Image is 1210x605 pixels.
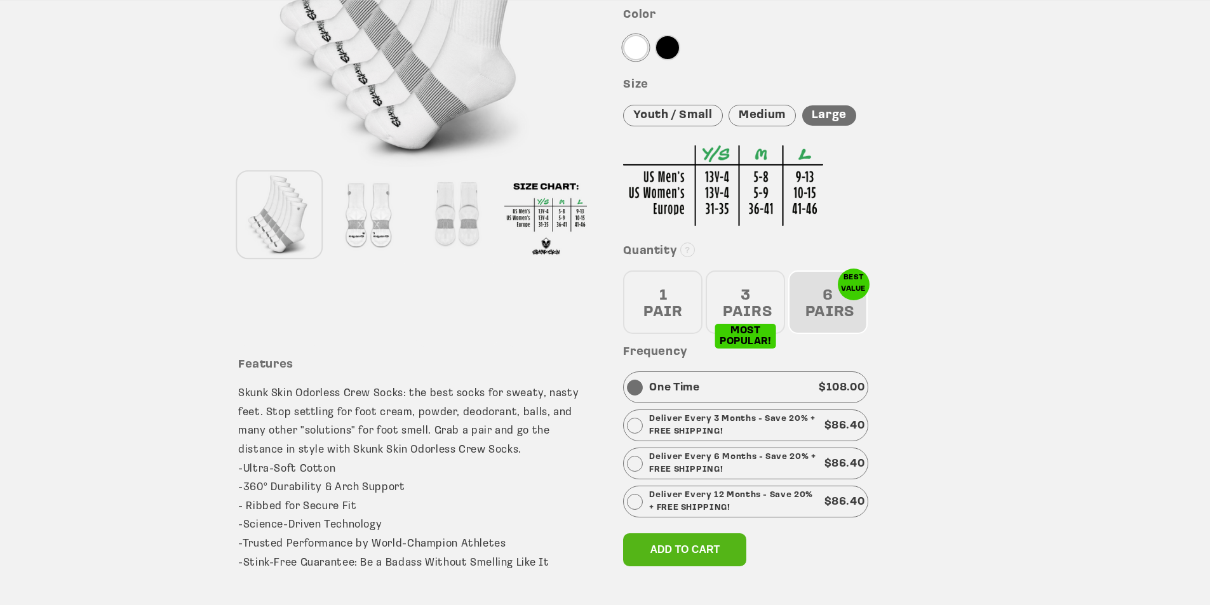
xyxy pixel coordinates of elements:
h3: Frequency [623,345,972,360]
span: 86.40 [831,496,864,507]
p: Deliver Every 12 Months - Save 20% + FREE SHIPPING! [649,489,817,514]
p: $ [824,416,865,435]
h3: Size [623,78,972,93]
div: 1 PAIR [623,270,702,334]
div: 6 PAIRS [788,270,868,334]
div: Youth / Small [623,105,722,127]
p: $ [824,493,865,512]
span: Add to cart [650,544,720,555]
p: Skunk Skin Odorless Crew Socks: the best socks for sweaty, nasty feet. Stop settling for foot cre... [238,384,587,591]
p: $ [824,455,865,474]
span: 86.40 [831,420,864,431]
p: Deliver Every 3 Months - Save 20% + FREE SHIPPING! [649,413,817,438]
h3: Quantity [623,244,972,259]
button: Add to cart [623,533,746,566]
p: $ [819,378,864,397]
span: 108.00 [826,382,865,393]
img: Sizing Chart [623,145,823,226]
h3: Features [238,358,587,373]
div: Large [802,105,856,126]
p: One Time [649,378,699,397]
div: 3 PAIRS [706,270,785,334]
p: Deliver Every 6 Months - Save 20% + FREE SHIPPING! [649,451,817,476]
h3: Color [623,8,972,23]
div: Medium [729,105,796,127]
span: 86.40 [831,458,864,469]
